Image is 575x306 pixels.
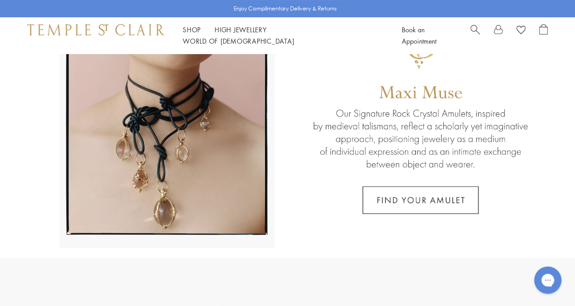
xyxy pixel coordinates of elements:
[539,24,548,47] a: Open Shopping Bag
[183,24,381,47] nav: Main navigation
[402,25,436,45] a: Book an Appointment
[516,24,525,38] a: View Wishlist
[215,25,267,34] a: High JewelleryHigh Jewellery
[470,24,480,47] a: Search
[234,4,337,13] p: Enjoy Complimentary Delivery & Returns
[530,263,566,297] iframe: Gorgias live chat messenger
[27,24,165,35] img: Temple St. Clair
[183,25,201,34] a: ShopShop
[183,36,294,45] a: World of [DEMOGRAPHIC_DATA]World of [DEMOGRAPHIC_DATA]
